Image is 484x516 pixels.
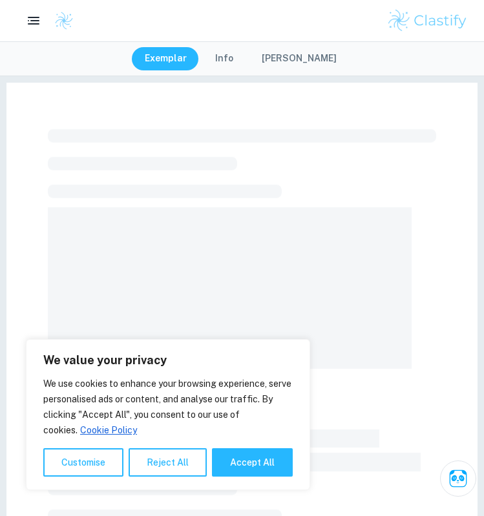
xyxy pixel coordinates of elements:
[132,47,200,70] button: Exemplar
[47,11,74,30] a: Clastify logo
[54,11,74,30] img: Clastify logo
[43,353,293,368] p: We value your privacy
[202,47,246,70] button: Info
[43,448,123,477] button: Customise
[26,339,310,490] div: We value your privacy
[129,448,207,477] button: Reject All
[212,448,293,477] button: Accept All
[249,47,350,70] button: [PERSON_NAME]
[386,8,468,34] img: Clastify logo
[440,460,476,497] button: Ask Clai
[43,376,293,438] p: We use cookies to enhance your browsing experience, serve personalised ads or content, and analys...
[79,424,138,436] a: Cookie Policy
